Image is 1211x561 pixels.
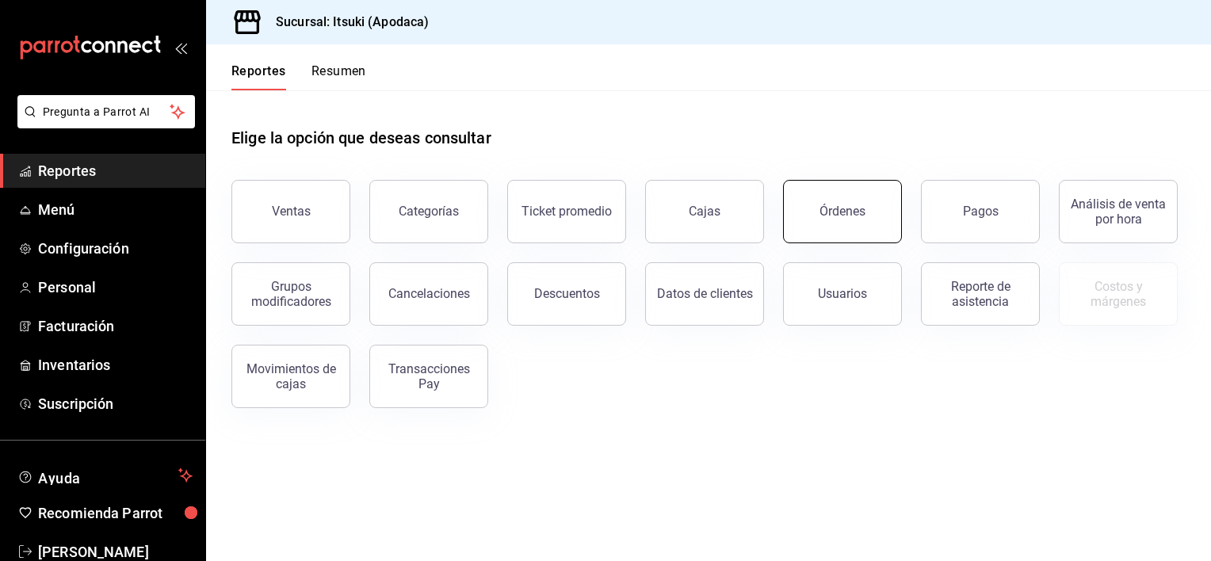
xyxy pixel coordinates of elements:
[380,361,478,391] div: Transacciones Pay
[231,63,286,79] font: Reportes
[1069,197,1167,227] div: Análisis de venta por hora
[507,262,626,326] button: Descuentos
[1069,279,1167,309] div: Costos y márgenes
[1059,262,1178,326] button: Contrata inventarios para ver este reporte
[1059,180,1178,243] button: Análisis de venta por hora
[38,466,172,485] span: Ayuda
[819,204,865,219] div: Órdenes
[17,95,195,128] button: Pregunta a Parrot AI
[921,262,1040,326] button: Reporte de asistencia
[38,318,114,334] font: Facturación
[369,262,488,326] button: Cancelaciones
[645,262,764,326] button: Datos de clientes
[921,180,1040,243] button: Pagos
[534,286,600,301] div: Descuentos
[783,180,902,243] button: Órdenes
[231,126,491,150] h1: Elige la opción que deseas consultar
[38,201,75,218] font: Menú
[783,262,902,326] button: Usuarios
[174,41,187,54] button: open_drawer_menu
[689,202,721,221] div: Cajas
[231,63,366,90] div: Pestañas de navegación
[399,204,459,219] div: Categorías
[311,63,366,90] button: Resumen
[272,204,311,219] div: Ventas
[818,286,867,301] div: Usuarios
[657,286,753,301] div: Datos de clientes
[231,180,350,243] button: Ventas
[43,104,170,120] span: Pregunta a Parrot AI
[231,262,350,326] button: Grupos modificadores
[388,286,470,301] div: Cancelaciones
[963,204,999,219] div: Pagos
[242,279,340,309] div: Grupos modificadores
[11,115,195,132] a: Pregunta a Parrot AI
[369,345,488,408] button: Transacciones Pay
[38,505,162,521] font: Recomienda Parrot
[38,357,110,373] font: Inventarios
[38,240,129,257] font: Configuración
[521,204,612,219] div: Ticket promedio
[645,180,764,243] a: Cajas
[38,279,96,296] font: Personal
[242,361,340,391] div: Movimientos de cajas
[507,180,626,243] button: Ticket promedio
[38,395,113,412] font: Suscripción
[38,544,149,560] font: [PERSON_NAME]
[369,180,488,243] button: Categorías
[38,162,96,179] font: Reportes
[263,13,429,32] h3: Sucursal: Itsuki (Apodaca)
[931,279,1030,309] div: Reporte de asistencia
[231,345,350,408] button: Movimientos de cajas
